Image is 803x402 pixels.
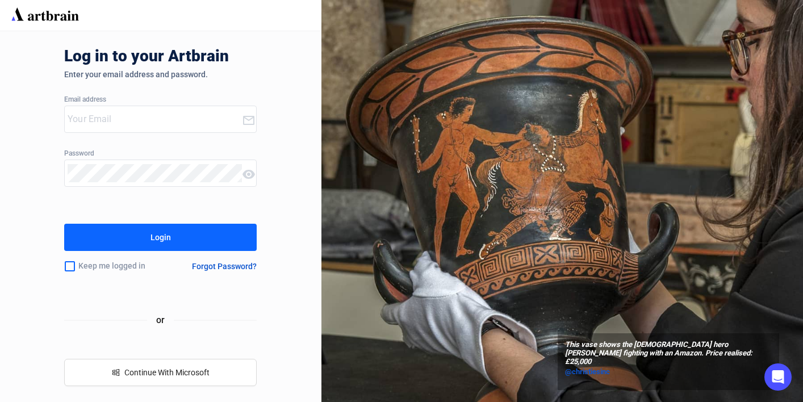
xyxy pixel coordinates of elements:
[64,359,257,386] button: windowsContinue With Microsoft
[64,70,257,79] div: Enter your email address and password.
[64,150,257,158] div: Password
[565,366,772,378] a: @christiesinc
[764,363,792,391] div: Open Intercom Messenger
[64,254,170,278] div: Keep me logged in
[64,96,257,104] div: Email address
[565,341,772,366] span: This vase shows the [DEMOGRAPHIC_DATA] hero [PERSON_NAME] fighting with an Amazon. Price realised...
[192,262,257,271] div: Forgot Password?
[68,110,242,128] input: Your Email
[64,224,257,251] button: Login
[112,368,120,376] span: windows
[150,228,171,246] div: Login
[124,368,210,377] span: Continue With Microsoft
[64,47,405,70] div: Log in to your Artbrain
[565,367,610,376] span: @christiesinc
[147,313,174,327] span: or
